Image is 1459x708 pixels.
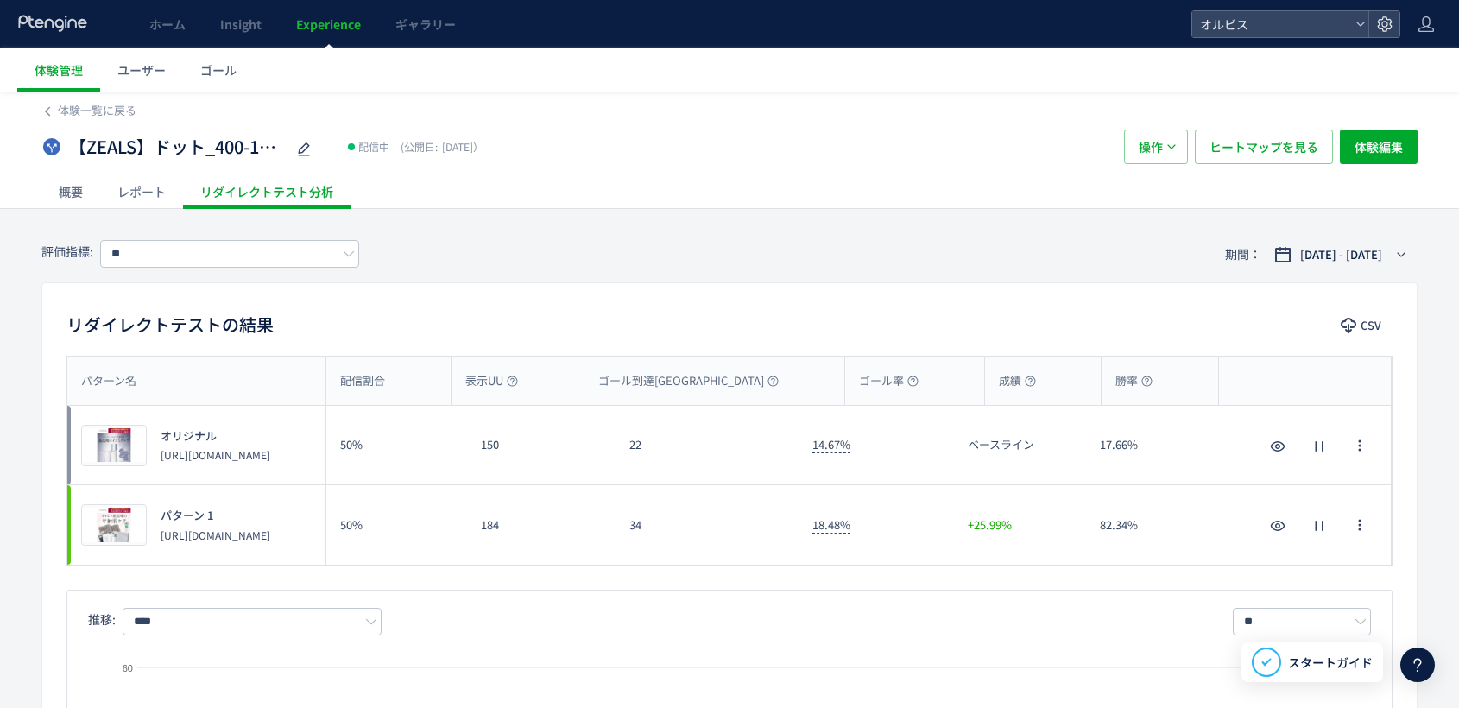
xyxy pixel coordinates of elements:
[161,447,270,462] p: https://pr.orbis.co.jp/cosmetics/udot/400-1/
[66,311,274,338] h2: リダイレクトテストの結果
[35,61,83,79] span: 体験管理
[467,406,616,484] div: 150
[1340,130,1418,164] button: 体験編集
[82,426,146,465] img: fc9dacf259fa478d5dc8458799a8ce281757408470862.jpeg
[812,436,850,453] span: 14.67%
[69,135,285,160] span: 【ZEALS】ドット_400-1vs413-9
[200,61,237,79] span: ゴール
[326,406,467,484] div: 50%
[1139,130,1163,164] span: 操作
[149,16,186,33] span: ホーム
[1361,312,1381,339] span: CSV
[117,61,166,79] span: ユーザー
[1225,240,1261,269] span: 期間：
[1210,130,1318,164] span: ヒートマップを見る
[81,373,136,389] span: パターン名
[1355,130,1403,164] span: 体験編集
[123,663,133,673] text: 60
[161,508,213,524] span: パターン 1
[616,406,799,484] div: 22
[1195,130,1333,164] button: ヒートマップを見る
[88,610,116,628] span: 推移:
[326,485,467,565] div: 50%
[1086,406,1219,484] div: 17.66%
[616,485,799,565] div: 34
[1332,312,1393,339] button: CSV
[396,139,483,154] span: [DATE]）
[1124,130,1188,164] button: 操作
[161,528,270,542] p: https://pr.orbis.co.jp/cosmetics/udot/413-9/
[999,373,1036,389] span: 成績
[41,243,93,260] span: 評価指標:
[401,139,438,154] span: (公開日:
[467,485,616,565] div: 184
[1086,485,1219,565] div: 82.34%
[100,174,183,209] div: レポート
[1288,654,1373,672] span: スタートガイド
[58,102,136,118] span: 体験一覧に戻る
[812,516,850,534] span: 18.48%
[340,373,385,389] span: 配信割合
[1263,241,1418,269] button: [DATE] - [DATE]
[395,16,456,33] span: ギャラリー
[161,428,217,445] span: オリジナル
[1115,373,1153,389] span: 勝率
[1195,11,1348,37] span: オルビス
[968,437,1034,453] span: ベースライン
[1300,246,1382,263] span: [DATE] - [DATE]
[183,174,351,209] div: リダイレクトテスト分析
[220,16,262,33] span: Insight
[296,16,361,33] span: Experience
[41,174,100,209] div: 概要
[859,373,919,389] span: ゴール率
[968,517,1012,534] span: +25.99%
[82,505,146,545] img: 25deb656e288668a6f4f9d285640aa131757408470877.jpeg
[598,373,779,389] span: ゴール到達[GEOGRAPHIC_DATA]
[358,138,389,155] span: 配信中
[465,373,518,389] span: 表示UU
